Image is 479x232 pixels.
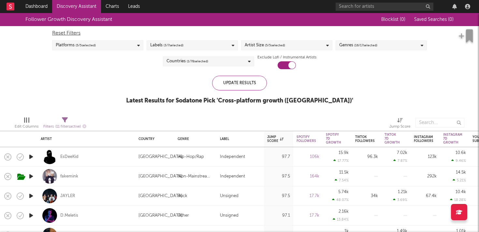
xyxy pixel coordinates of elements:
div: Instagram Followers [414,135,433,143]
div: 11.5k [339,170,349,175]
div: 7.02k [397,151,407,155]
div: [GEOGRAPHIC_DATA] [138,173,182,180]
button: Saved Searches (0) [412,17,454,22]
div: 3.69 % [393,198,407,202]
a: EsDeeKid [60,154,79,160]
div: Hip-Hop/Rap [178,153,204,161]
span: Saved Searches [414,17,454,22]
div: Edit Columns [15,115,38,133]
div: Jump Score [389,123,411,131]
div: 164k [297,173,319,180]
span: ( 5 / 5 selected) [265,41,285,49]
div: Spotify Followers [297,135,316,143]
div: Artist Size [245,41,285,49]
div: 14.5k [456,170,466,175]
div: Independent [220,173,245,180]
div: 97.5 [267,192,290,200]
div: [GEOGRAPHIC_DATA] [138,153,182,161]
span: ( 11 filters active) [55,125,81,129]
a: D.Meletis [60,213,78,219]
div: Non-Mainstream Electronic [178,173,213,180]
div: Reset Filters [52,29,427,37]
div: 48.07 % [332,198,349,202]
span: ( 5 / 5 selected) [76,41,96,49]
div: Jump Score [267,135,283,143]
div: 34k [355,192,378,200]
a: JAYLER [60,193,75,199]
div: 7.87 % [393,159,407,163]
div: [GEOGRAPHIC_DATA] [138,192,182,200]
span: ( 0 ) [448,17,454,22]
div: Filters(11 filters active) [43,115,86,133]
div: Spotify 7D Growth [326,133,341,145]
input: Search... [415,118,464,128]
div: 2.16k [339,209,349,214]
div: Filters [43,123,86,131]
div: 15.9k [339,151,349,155]
div: 292k [414,173,437,180]
div: 17.77 % [333,159,349,163]
span: ( 1 / 78 selected) [187,57,208,65]
label: Exclude Lofi / Instrumental Artists [257,54,316,61]
div: Unsigned [220,192,239,200]
span: ( 16 / 17 selected) [354,41,377,49]
div: 1.21k [398,190,407,194]
div: Tiktok Followers [355,135,375,143]
div: 10.4k [456,190,466,194]
div: Label [220,137,257,141]
div: 18.28 % [450,198,466,202]
div: Unsigned [220,212,239,220]
div: Other [178,212,189,220]
div: 7.54 % [335,178,349,182]
div: Edit Columns [15,123,38,131]
div: Update Results [212,76,267,90]
div: [GEOGRAPHIC_DATA] [138,212,182,220]
div: Tiktok 7D Growth [385,133,400,145]
span: ( 0 ) [400,17,405,22]
div: 106k [297,153,319,161]
div: 9.46 % [451,159,466,163]
div: Independent [220,153,245,161]
div: Genres [339,41,377,49]
div: Follower Growth Discovery Assistant [25,16,112,23]
div: Country [138,137,168,141]
span: ( 3 / 7 selected) [164,41,183,49]
div: 97.7 [267,153,290,161]
div: Platforms [56,41,96,49]
div: 123k [414,153,437,161]
div: Jump Score [389,115,411,133]
a: fakemink [60,174,78,179]
div: 10.6k [456,151,466,155]
div: 5.74k [338,190,349,194]
div: 67.4k [414,192,437,200]
div: 17.7k [297,212,319,220]
div: Instagram 7D Growth [443,133,462,145]
div: 17.7k [297,192,319,200]
input: Search for artists [336,3,433,11]
div: 5.21 % [453,178,466,182]
div: 13.84 % [333,217,349,222]
div: Countries [167,57,208,65]
span: Blocklist [381,17,405,22]
div: Labels [150,41,183,49]
div: Genre [178,137,210,141]
div: Latest Results for Sodatone Pick ' Cross-platform growth ([GEOGRAPHIC_DATA]) ' [126,97,353,105]
div: 97.1 [267,212,290,220]
div: Artist [41,137,129,141]
div: Rock [178,192,187,200]
div: 96.3k [355,153,378,161]
div: 97.5 [267,173,290,180]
